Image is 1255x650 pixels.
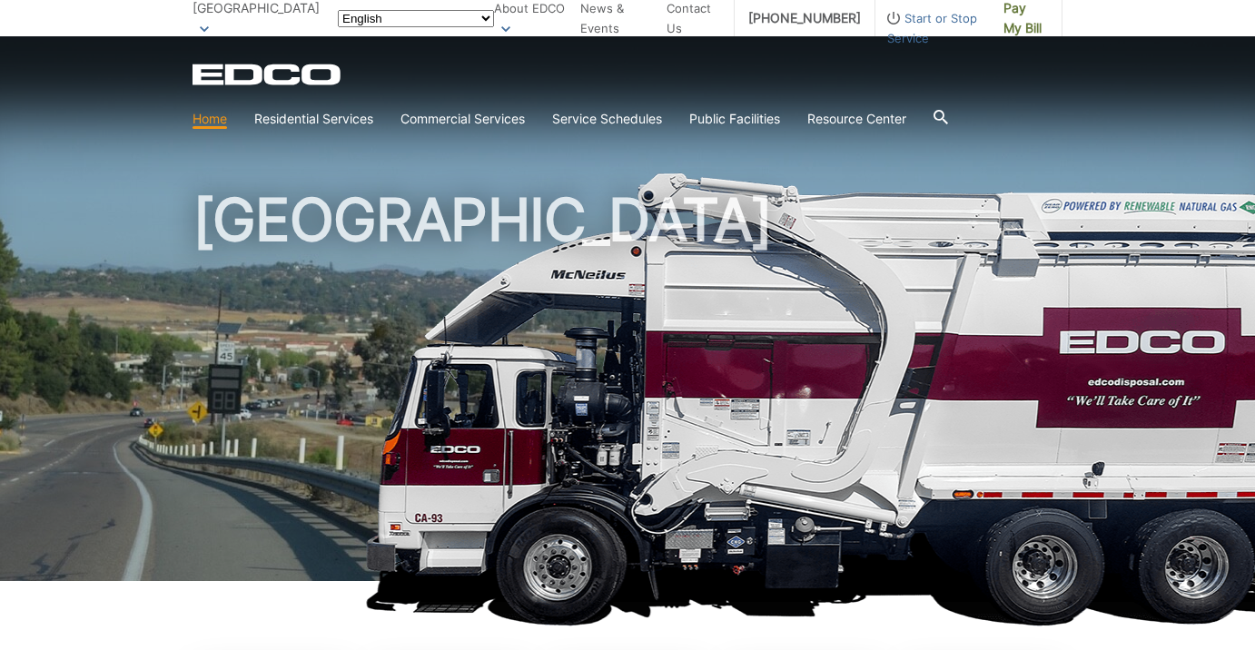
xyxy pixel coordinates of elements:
a: Commercial Services [400,109,525,129]
a: Service Schedules [552,109,662,129]
a: Public Facilities [689,109,780,129]
a: Home [193,109,227,129]
a: EDCD logo. Return to the homepage. [193,64,343,85]
a: Resource Center [807,109,906,129]
a: Residential Services [254,109,373,129]
select: Select a language [338,10,494,27]
h1: [GEOGRAPHIC_DATA] [193,191,1062,589]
